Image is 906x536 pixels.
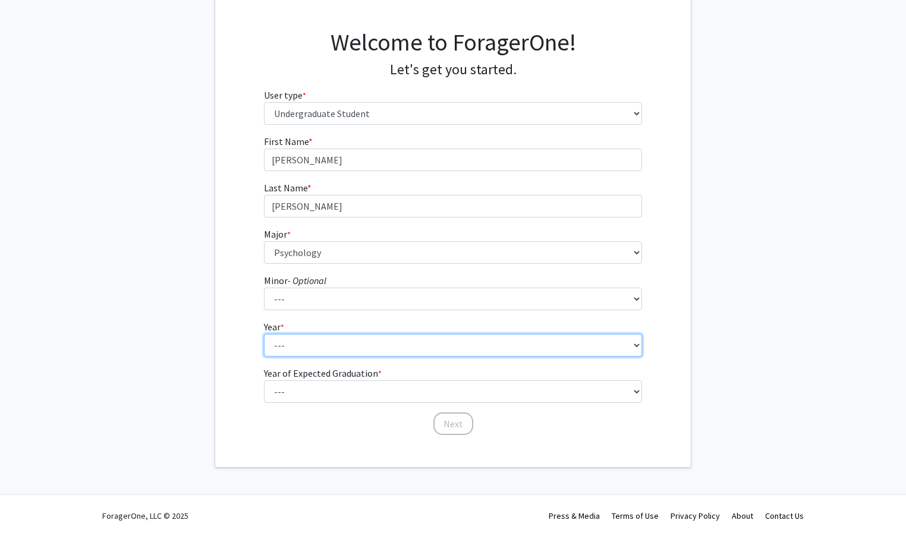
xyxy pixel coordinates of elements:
[264,320,284,334] label: Year
[264,273,326,288] label: Minor
[264,28,643,56] h1: Welcome to ForagerOne!
[765,510,804,521] a: Contact Us
[433,412,473,435] button: Next
[264,366,382,380] label: Year of Expected Graduation
[288,275,326,286] i: - Optional
[549,510,600,521] a: Press & Media
[671,510,720,521] a: Privacy Policy
[264,88,306,102] label: User type
[264,61,643,78] h4: Let's get you started.
[264,135,309,147] span: First Name
[612,510,659,521] a: Terms of Use
[264,182,307,194] span: Last Name
[264,227,291,241] label: Major
[9,483,51,527] iframe: Chat
[732,510,753,521] a: About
